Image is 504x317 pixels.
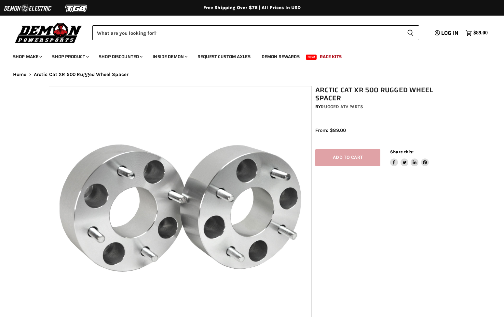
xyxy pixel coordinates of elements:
h1: Arctic Cat XR 500 Rugged Wheel Spacer [315,86,459,102]
aside: Share this: [390,149,429,166]
a: Race Kits [315,50,347,63]
span: From: $89.00 [315,127,346,133]
input: Search [92,25,402,40]
ul: Main menu [8,47,486,63]
a: Inside Demon [148,50,191,63]
span: $89.00 [473,30,488,36]
a: Demon Rewards [257,50,305,63]
a: Request Custom Axles [193,50,255,63]
a: Shop Discounted [94,50,146,63]
button: Search [402,25,419,40]
a: Rugged ATV Parts [321,104,363,109]
span: Share this: [390,149,414,154]
span: Log in [441,29,458,37]
a: Home [13,72,27,77]
img: Demon Electric Logo 2 [3,2,52,15]
span: New! [306,55,317,60]
img: TGB Logo 2 [52,2,101,15]
a: Shop Product [47,50,93,63]
a: Shop Make [8,50,46,63]
div: by [315,103,459,110]
span: Arctic Cat XR 500 Rugged Wheel Spacer [34,72,129,77]
a: $89.00 [462,28,491,38]
img: Demon Powersports [13,21,84,44]
form: Product [92,25,419,40]
a: Log in [432,30,462,36]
